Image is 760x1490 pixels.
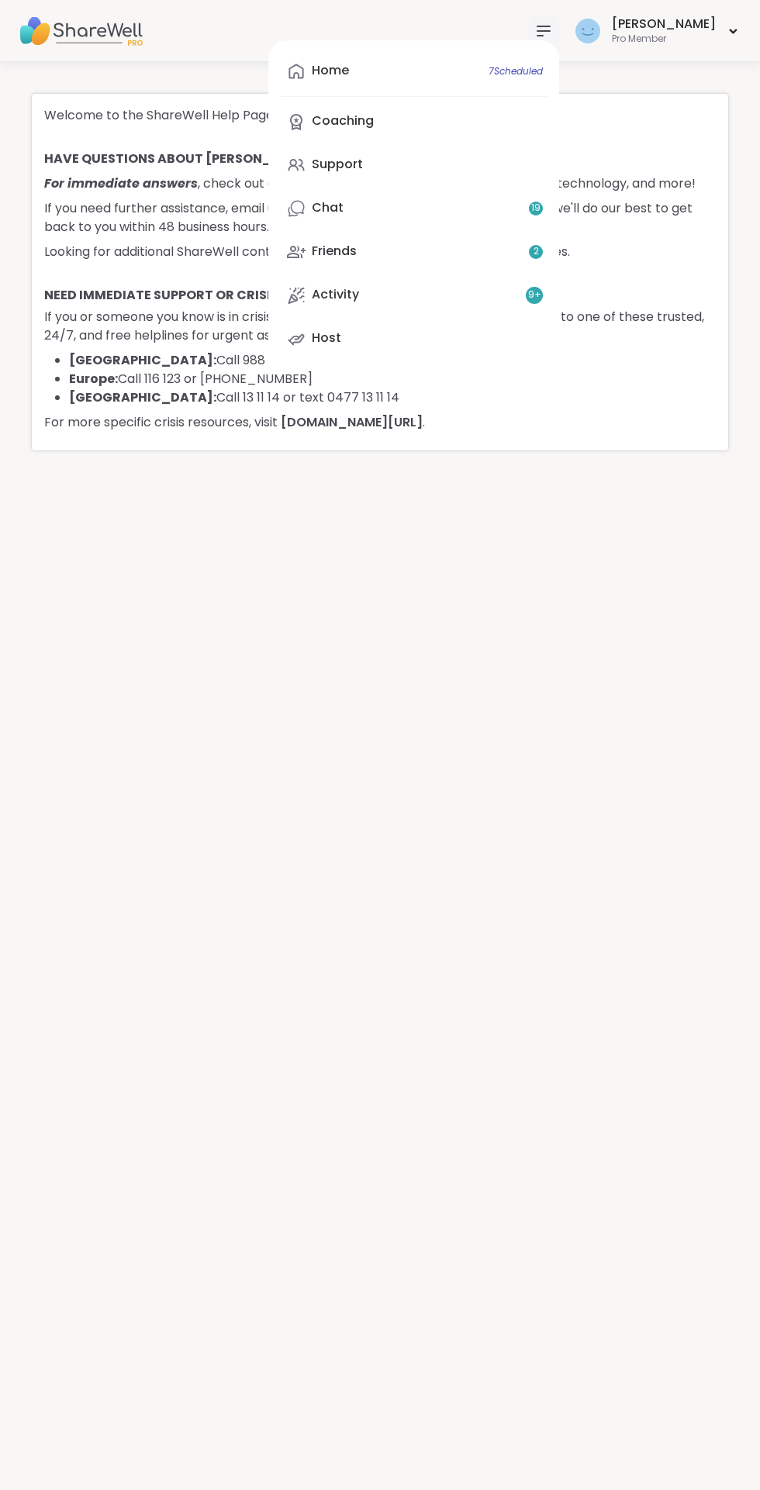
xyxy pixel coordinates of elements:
[69,388,216,406] b: [GEOGRAPHIC_DATA]:
[44,286,716,308] h4: NEED IMMEDIATE SUPPORT OR CRISIS RESOURCES?
[312,156,363,173] div: Support
[69,370,716,388] li: Call 116 123 or [PHONE_NUMBER]
[489,65,543,78] span: 7 Scheduled
[44,199,716,236] p: If you need further assistance, email us at , and we'll do our best to get back to you within 48 ...
[612,16,716,33] div: [PERSON_NAME]
[281,413,423,431] a: [DOMAIN_NAME][URL]
[69,388,716,407] li: Call 13 11 14 or text 0477 13 11 14
[528,288,541,302] span: 9 +
[312,62,349,79] div: Home
[312,243,357,260] div: Friends
[69,351,716,370] li: Call 988
[312,329,341,347] div: Host
[281,190,547,227] a: Chat19
[44,150,716,174] h4: HAVE QUESTIONS ABOUT [PERSON_NAME]?
[44,308,716,345] p: If you or someone you know is in crisis or contemplating self-harm, please reach out to one of th...
[44,174,716,193] p: , check out our for inquiries about membership, billing, technology, and more!
[534,245,539,258] span: 2
[44,243,716,261] p: Looking for additional ShareWell content? Visit our for more insights and updates.
[312,112,374,129] div: Coaching
[281,320,547,357] a: Host
[44,106,716,125] p: Welcome to the ShareWell Help Page!
[281,233,547,271] a: Friends2
[281,103,547,140] a: Coaching
[575,19,600,43] img: Cyndy
[281,147,547,184] a: Support
[281,53,547,90] a: Home7Scheduled
[44,413,716,432] p: For more specific crisis resources, visit .
[612,33,716,46] div: Pro Member
[69,351,216,369] b: [GEOGRAPHIC_DATA]:
[19,4,143,58] img: ShareWell Nav Logo
[531,202,541,215] span: 19
[312,199,344,216] div: Chat
[44,174,198,192] span: For immediate answers
[69,370,118,388] b: Europe:
[312,286,359,303] div: Activity
[281,277,547,314] a: Activity9+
